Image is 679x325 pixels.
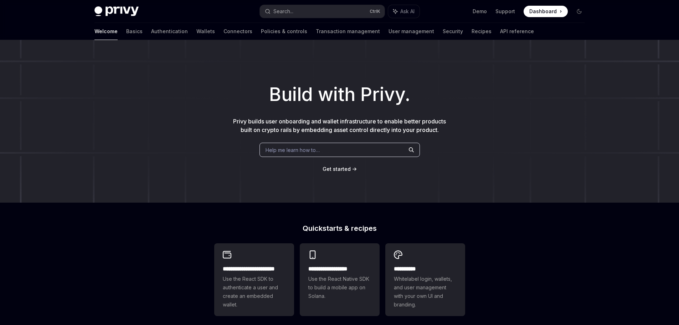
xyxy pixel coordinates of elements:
a: Basics [126,23,143,40]
a: Authentication [151,23,188,40]
a: **** *****Whitelabel login, wallets, and user management with your own UI and branding. [385,243,465,316]
a: API reference [500,23,534,40]
img: dark logo [94,6,139,16]
a: Wallets [196,23,215,40]
span: Ask AI [400,8,415,15]
a: User management [389,23,434,40]
span: Get started [323,166,351,172]
button: Search...CtrlK [260,5,385,18]
span: Whitelabel login, wallets, and user management with your own UI and branding. [394,275,457,309]
a: Support [495,8,515,15]
span: Use the React Native SDK to build a mobile app on Solana. [308,275,371,300]
h1: Build with Privy. [11,81,668,108]
a: Security [443,23,463,40]
span: Use the React SDK to authenticate a user and create an embedded wallet. [223,275,286,309]
span: Help me learn how to… [266,146,320,154]
button: Toggle dark mode [573,6,585,17]
a: Welcome [94,23,118,40]
a: Dashboard [524,6,568,17]
a: **** **** **** ***Use the React Native SDK to build a mobile app on Solana. [300,243,380,316]
a: Policies & controls [261,23,307,40]
a: Get started [323,166,351,173]
a: Demo [473,8,487,15]
a: Connectors [223,23,252,40]
a: Recipes [472,23,492,40]
a: Transaction management [316,23,380,40]
span: Dashboard [529,8,557,15]
span: Privy builds user onboarding and wallet infrastructure to enable better products built on crypto ... [233,118,446,133]
button: Ask AI [388,5,420,18]
span: Ctrl K [370,9,380,14]
div: Search... [273,7,293,16]
h2: Quickstarts & recipes [214,225,465,232]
